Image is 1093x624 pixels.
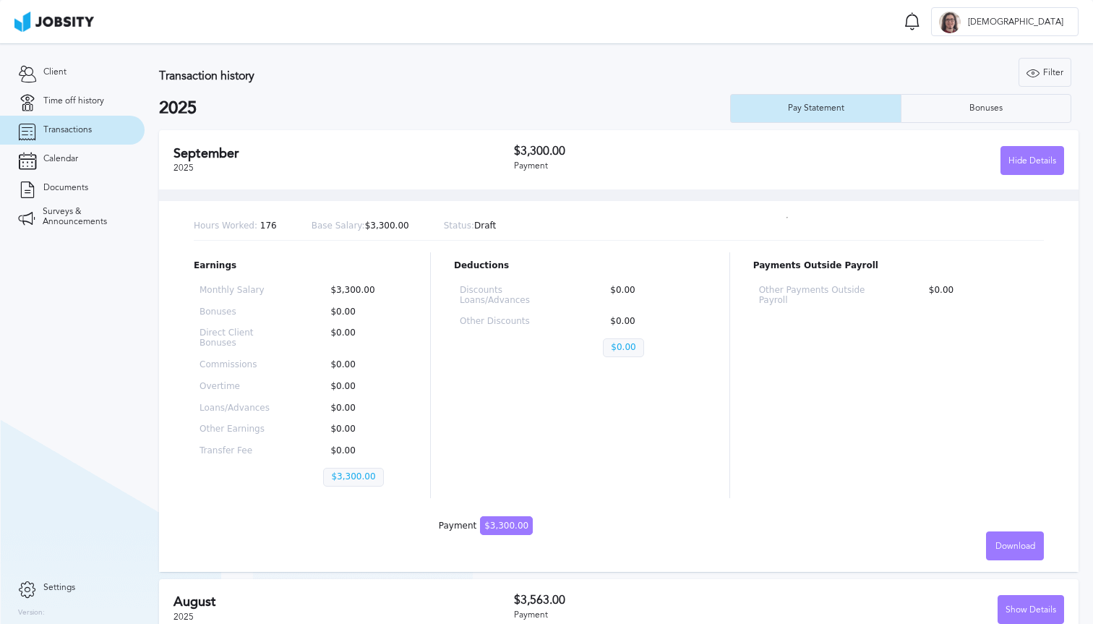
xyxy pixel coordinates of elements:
[312,221,409,231] p: $3,300.00
[323,403,401,414] p: $0.00
[439,521,533,531] div: Payment
[514,161,789,171] div: Payment
[43,154,78,164] span: Calendar
[159,69,658,82] h3: Transaction history
[759,286,875,306] p: Other Payments Outside Payroll
[200,446,277,456] p: Transfer Fee
[1001,147,1063,176] div: Hide Details
[323,360,401,370] p: $0.00
[603,338,643,357] p: $0.00
[444,221,497,231] p: Draft
[460,317,557,327] p: Other Discounts
[603,317,700,327] p: $0.00
[173,146,514,161] h2: September
[194,261,407,271] p: Earnings
[43,96,104,106] span: Time off history
[514,145,789,158] h3: $3,300.00
[444,221,474,231] span: Status:
[200,286,277,296] p: Monthly Salary
[18,609,45,617] label: Version:
[986,531,1044,560] button: Download
[200,360,277,370] p: Commissions
[939,12,961,33] div: J
[200,382,277,392] p: Overtime
[43,207,127,227] span: Surveys & Announcements
[312,221,365,231] span: Base Salary:
[901,94,1071,123] button: Bonuses
[514,610,789,620] div: Payment
[922,286,1038,306] p: $0.00
[1019,58,1071,87] button: Filter
[43,67,67,77] span: Client
[159,98,730,119] h2: 2025
[454,261,706,271] p: Deductions
[200,307,277,317] p: Bonuses
[200,328,277,349] p: Direct Client Bonuses
[194,221,257,231] span: Hours Worked:
[194,221,277,231] p: 176
[43,125,92,135] span: Transactions
[753,261,1044,271] p: Payments Outside Payroll
[730,94,901,123] button: Pay Statement
[1019,59,1071,87] div: Filter
[995,542,1035,552] span: Download
[1000,146,1064,175] button: Hide Details
[961,17,1071,27] span: [DEMOGRAPHIC_DATA]
[173,163,194,173] span: 2025
[781,103,852,114] div: Pay Statement
[514,594,789,607] h3: $3,563.00
[200,403,277,414] p: Loans/Advances
[173,594,514,610] h2: August
[323,446,401,456] p: $0.00
[460,286,557,306] p: Discounts Loans/Advances
[323,424,401,435] p: $0.00
[14,12,94,32] img: ab4bad089aa723f57921c736e9817d99.png
[931,7,1079,36] button: J[DEMOGRAPHIC_DATA]
[323,382,401,392] p: $0.00
[480,516,533,535] span: $3,300.00
[173,612,194,622] span: 2025
[43,183,88,193] span: Documents
[43,583,75,593] span: Settings
[323,468,383,487] p: $3,300.00
[323,328,401,349] p: $0.00
[998,595,1064,624] button: Show Details
[323,286,401,296] p: $3,300.00
[603,286,700,306] p: $0.00
[962,103,1010,114] div: Bonuses
[323,307,401,317] p: $0.00
[200,424,277,435] p: Other Earnings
